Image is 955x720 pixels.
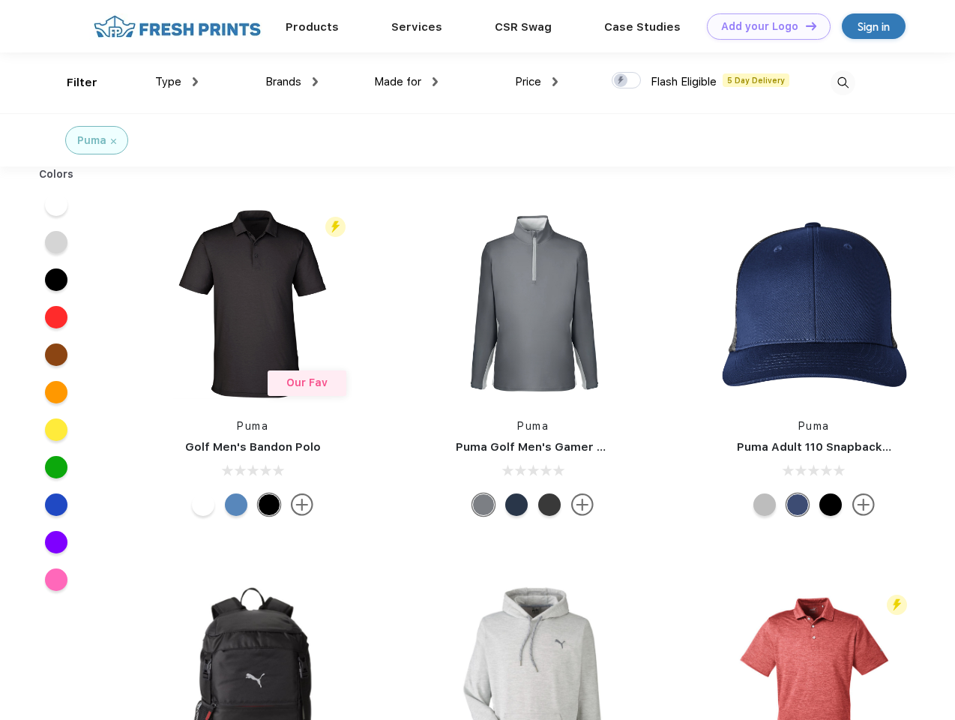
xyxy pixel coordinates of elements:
div: Add your Logo [721,20,798,33]
span: 5 Day Delivery [723,73,789,87]
a: Puma [798,420,830,432]
img: func=resize&h=266 [433,204,633,403]
span: Our Fav [286,376,328,388]
a: Puma [517,420,549,432]
a: Services [391,20,442,34]
img: desktop_search.svg [831,70,855,95]
img: more.svg [571,493,594,516]
span: Made for [374,75,421,88]
img: dropdown.png [552,77,558,86]
div: Bright White [192,493,214,516]
span: Type [155,75,181,88]
div: Puma [77,133,106,148]
img: func=resize&h=266 [714,204,914,403]
img: dropdown.png [433,77,438,86]
div: Puma Black [258,493,280,516]
div: Pma Blk Pma Blk [819,493,842,516]
a: Puma [237,420,268,432]
div: Navy Blazer [505,493,528,516]
div: Puma Black [538,493,561,516]
span: Flash Eligible [651,75,717,88]
a: Products [286,20,339,34]
img: filter_cancel.svg [111,139,116,144]
a: CSR Swag [495,20,552,34]
img: dropdown.png [313,77,318,86]
img: fo%20logo%202.webp [89,13,265,40]
img: flash_active_toggle.svg [887,595,907,615]
img: func=resize&h=266 [153,204,352,403]
div: Colors [28,166,85,182]
img: flash_active_toggle.svg [325,217,346,237]
div: Quarry with Brt Whit [753,493,776,516]
img: more.svg [852,493,875,516]
div: Quiet Shade [472,493,495,516]
img: more.svg [291,493,313,516]
span: Brands [265,75,301,88]
div: Filter [67,74,97,91]
div: Peacoat Qut Shd [786,493,809,516]
div: Sign in [858,18,890,35]
img: dropdown.png [193,77,198,86]
span: Price [515,75,541,88]
div: Lake Blue [225,493,247,516]
a: Puma Golf Men's Gamer Golf Quarter-Zip [456,440,693,454]
img: DT [806,22,816,30]
a: Golf Men's Bandon Polo [185,440,321,454]
a: Sign in [842,13,906,39]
